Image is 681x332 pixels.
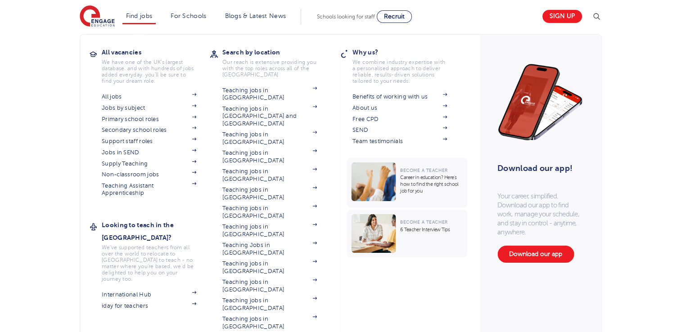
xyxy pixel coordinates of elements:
p: Career in education? Here’s how to find the right school job for you [400,174,463,194]
a: Teaching jobs in [GEOGRAPHIC_DATA] and [GEOGRAPHIC_DATA] [222,105,317,127]
a: Free CPD [352,116,447,123]
a: Teaching jobs in [GEOGRAPHIC_DATA] [222,278,317,293]
a: iday for teachers [102,302,196,310]
a: Benefits of working with us [352,93,447,100]
a: Teaching jobs in [GEOGRAPHIC_DATA] [222,260,317,275]
a: Download our app [497,246,574,263]
a: Teaching Jobs in [GEOGRAPHIC_DATA] [222,242,317,256]
a: Sign up [542,10,582,23]
a: Secondary school roles [102,126,196,134]
a: Teaching jobs in [GEOGRAPHIC_DATA] [222,205,317,220]
a: Why us?We combine industry expertise with a personalised approach to deliver reliable, results-dr... [352,46,460,84]
p: 6 Teacher Interview Tips [400,226,463,233]
a: Team testimonials [352,138,447,145]
p: Your career, simplified. Download our app to find work, manage your schedule, and stay in control... [497,192,583,237]
a: SEND [352,126,447,134]
a: Teaching jobs in [GEOGRAPHIC_DATA] [222,168,317,183]
h3: All vacancies [102,46,210,58]
a: Primary school roles [102,116,196,123]
a: Search by locationOur reach is extensive providing you with the top roles across all of the [GEOG... [222,46,330,78]
img: Engage Education [80,5,115,28]
a: International Hub [102,291,196,298]
a: Teaching jobs in [GEOGRAPHIC_DATA] [222,87,317,102]
a: All jobs [102,93,196,100]
a: All vacanciesWe have one of the UK's largest database. and with hundreds of jobs added everyday. ... [102,46,210,84]
span: Become a Teacher [400,220,447,224]
span: Become a Teacher [400,168,447,173]
a: Supply Teaching [102,160,196,167]
p: Our reach is extensive providing you with the top roles across all of the [GEOGRAPHIC_DATA] [222,59,317,78]
a: Teaching Assistant Apprenticeship [102,182,196,197]
a: Become a TeacherCareer in education? Here’s how to find the right school job for you [347,158,469,208]
a: Jobs in SEND [102,149,196,156]
a: Teaching jobs in [GEOGRAPHIC_DATA] [222,223,317,238]
p: We have one of the UK's largest database. and with hundreds of jobs added everyday. you'll be sur... [102,59,196,84]
a: Teaching jobs in [GEOGRAPHIC_DATA] [222,131,317,146]
span: Schools looking for staff [317,13,375,20]
a: Jobs by subject [102,104,196,112]
a: Become a Teacher6 Teacher Interview Tips [347,210,469,257]
a: Teaching jobs in [GEOGRAPHIC_DATA] [222,297,317,312]
p: We've supported teachers from all over the world to relocate to [GEOGRAPHIC_DATA] to teach - no m... [102,244,196,282]
p: We combine industry expertise with a personalised approach to deliver reliable, results-driven so... [352,59,447,84]
a: Recruit [377,10,412,23]
h3: Why us? [352,46,460,58]
h3: Search by location [222,46,330,58]
a: Find jobs [126,13,153,19]
a: Teaching jobs in [GEOGRAPHIC_DATA] [222,149,317,164]
a: About us [352,104,447,112]
span: Recruit [384,13,405,20]
h3: Looking to teach in the [GEOGRAPHIC_DATA]? [102,219,210,244]
a: Teaching jobs in [GEOGRAPHIC_DATA] [222,315,317,330]
a: Looking to teach in the [GEOGRAPHIC_DATA]?We've supported teachers from all over the world to rel... [102,219,210,282]
a: Support staff roles [102,138,196,145]
a: For Schools [171,13,206,19]
a: Non-classroom jobs [102,171,196,178]
a: Blogs & Latest News [225,13,286,19]
h3: Download our app! [497,158,579,178]
a: Teaching jobs in [GEOGRAPHIC_DATA] [222,186,317,201]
